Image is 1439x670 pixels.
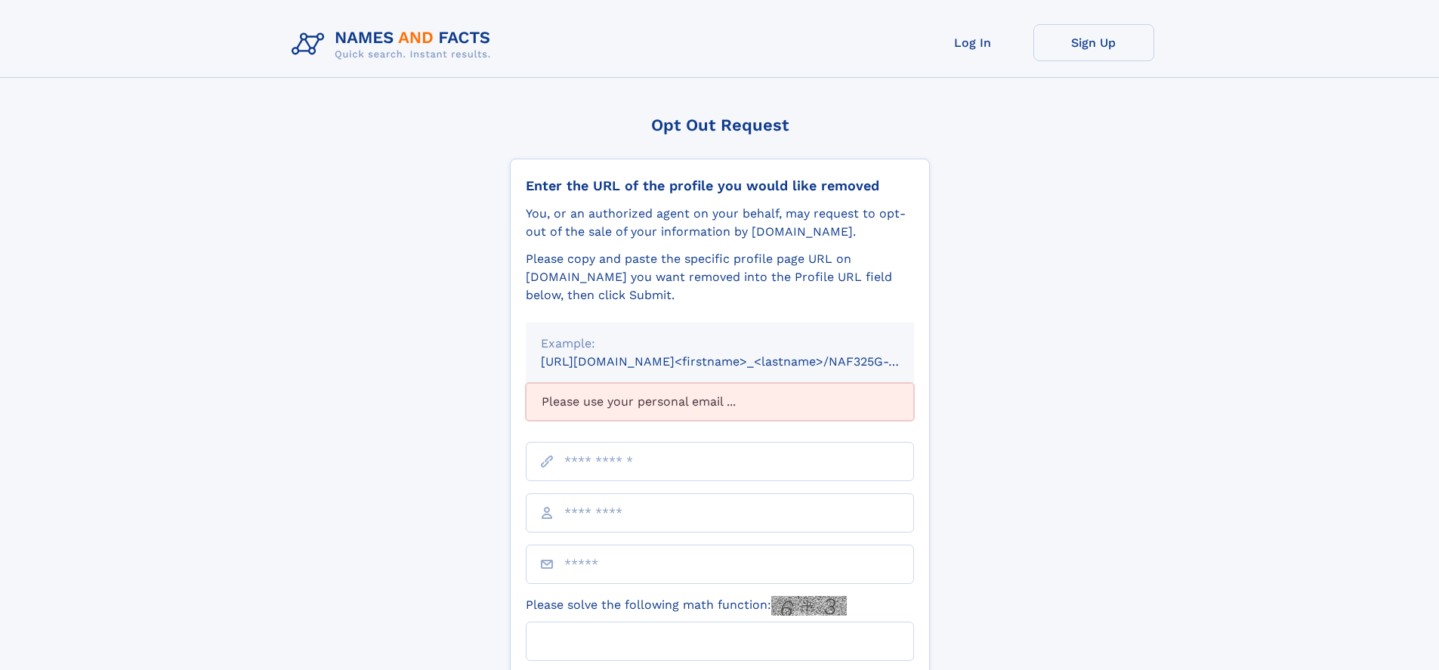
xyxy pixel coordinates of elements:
label: Please solve the following math function: [526,596,847,616]
div: You, or an authorized agent on your behalf, may request to opt-out of the sale of your informatio... [526,205,914,241]
small: [URL][DOMAIN_NAME]<firstname>_<lastname>/NAF325G-xxxxxxxx [541,354,943,369]
img: Logo Names and Facts [286,24,503,65]
div: Please use your personal email ... [526,383,914,421]
div: Enter the URL of the profile you would like removed [526,178,914,194]
a: Log In [912,24,1033,61]
div: Example: [541,335,899,353]
div: Please copy and paste the specific profile page URL on [DOMAIN_NAME] you want removed into the Pr... [526,250,914,304]
div: Opt Out Request [510,116,930,134]
a: Sign Up [1033,24,1154,61]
